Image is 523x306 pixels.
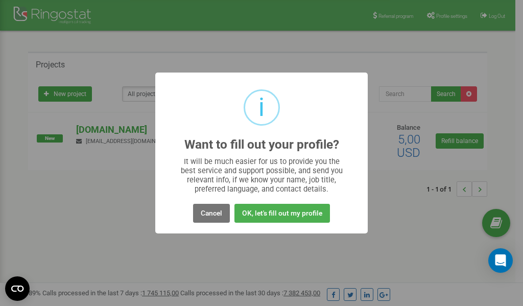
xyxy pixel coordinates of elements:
div: Open Intercom Messenger [488,248,513,273]
div: It will be much easier for us to provide you the best service and support possible, and send you ... [176,157,348,194]
button: Cancel [193,204,230,223]
h2: Want to fill out your profile? [184,138,339,152]
button: Open CMP widget [5,276,30,301]
button: OK, let's fill out my profile [234,204,330,223]
div: i [258,91,265,124]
